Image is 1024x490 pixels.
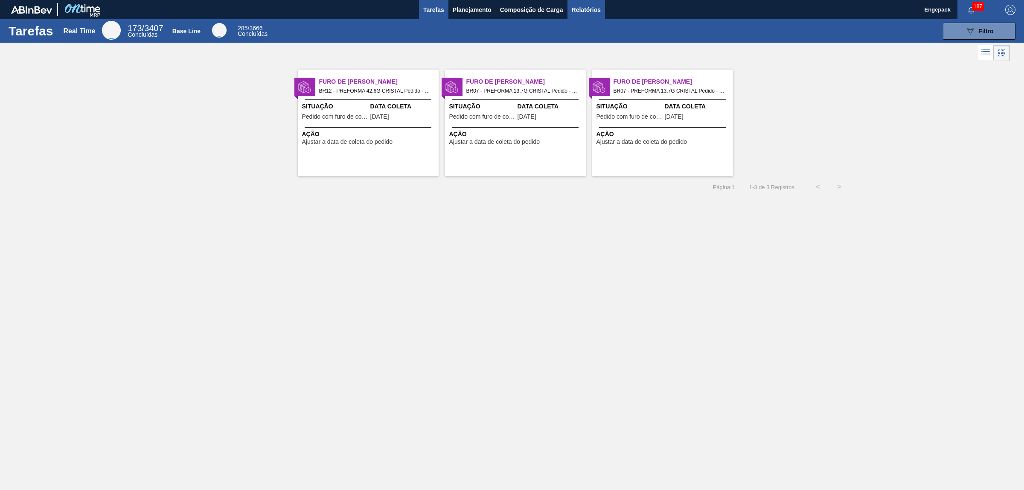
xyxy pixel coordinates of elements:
span: 18/09/2025 [370,114,389,120]
button: < [807,176,829,198]
span: Tarefas [423,5,444,15]
div: Base Line [238,26,268,37]
span: Furo de Coleta [466,77,586,86]
img: TNhmsLtSVTkK8tSr43FrP2fwEKptu5GPRR3wAAAABJRU5ErkJggg== [11,6,52,14]
span: BR07 - PREFORMA 13,7G CRISTAL Pedido - 2028537 [466,86,579,96]
img: status [445,81,458,93]
span: Pedido com furo de coleta [302,114,368,120]
span: BR12 - PREFORMA 42,6G CRISTAL Pedido - 2028535 [319,86,432,96]
div: Real Time [128,25,163,38]
span: Página : 1 [713,184,735,190]
span: BR07 - PREFORMA 13,7G CRISTAL Pedido - 2030992 [614,86,726,96]
img: Logout [1005,5,1015,15]
span: 17/09/2025 [665,114,684,120]
span: Data Coleta [665,102,731,111]
span: 285 [238,25,247,32]
span: Situação [449,102,515,111]
div: Base Line [172,28,201,35]
span: 187 [972,2,984,11]
span: Ação [449,130,584,139]
img: status [593,81,605,93]
span: Concluídas [238,30,268,37]
span: Composição de Carga [500,5,563,15]
span: Furo de Coleta [319,77,439,86]
span: Furo de Coleta [614,77,733,86]
div: Base Line [212,23,227,38]
span: Concluídas [128,31,157,38]
button: Notificações [957,4,985,16]
div: Visão em Cards [994,45,1010,61]
span: Situação [596,102,663,111]
span: Ação [302,130,436,139]
span: Ajustar a data de coleta do pedido [449,139,540,145]
span: 173 [128,23,142,33]
span: Ação [596,130,731,139]
span: Ajustar a data de coleta do pedido [596,139,687,145]
span: Planejamento [453,5,492,15]
span: Pedido com furo de coleta [596,114,663,120]
button: Filtro [943,23,1015,40]
div: Visão em Lista [978,45,994,61]
span: / 3666 [238,25,262,32]
span: Situação [302,102,368,111]
div: Real Time [63,27,95,35]
span: Pedido com furo de coleta [449,114,515,120]
span: Relatórios [572,5,601,15]
div: Real Time [102,21,121,40]
span: Data Coleta [370,102,436,111]
img: status [298,81,311,93]
button: > [829,176,850,198]
h1: Tarefas [9,26,53,36]
span: 1 - 3 de 3 Registros [748,184,794,190]
span: / 3407 [128,23,163,33]
span: Data Coleta [518,102,584,111]
span: Ajustar a data de coleta do pedido [302,139,393,145]
span: Filtro [979,28,994,35]
span: 16/09/2025 [518,114,536,120]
